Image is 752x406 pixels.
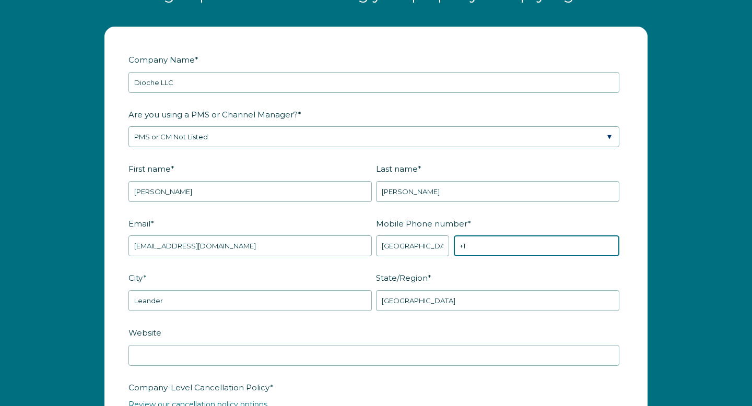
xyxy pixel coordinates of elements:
span: Company-Level Cancellation Policy [128,379,270,396]
span: First name [128,161,171,177]
span: Website [128,325,161,341]
span: State/Region [376,270,428,286]
span: Are you using a PMS or Channel Manager? [128,106,298,123]
span: Last name [376,161,418,177]
span: Mobile Phone number [376,216,467,232]
span: Company Name [128,52,195,68]
span: City [128,270,143,286]
span: Email [128,216,150,232]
